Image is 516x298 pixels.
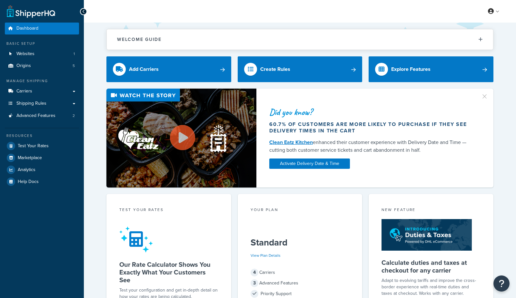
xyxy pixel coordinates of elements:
div: Carriers [251,268,350,277]
h2: Welcome Guide [117,37,162,42]
div: Basic Setup [5,41,79,46]
h5: Calculate duties and taxes at checkout for any carrier [382,259,481,274]
div: Manage Shipping [5,78,79,84]
div: Advanced Features [251,279,350,288]
a: Analytics [5,164,79,176]
span: Analytics [18,167,35,173]
span: 2 [73,113,75,119]
a: Carriers [5,85,79,97]
div: New Feature [382,207,481,214]
a: Activate Delivery Date & Time [269,159,350,169]
a: Shipping Rules [5,98,79,110]
button: Welcome Guide [107,29,493,50]
a: Origins5 [5,60,79,72]
span: 1 [74,51,75,57]
span: Dashboard [16,26,38,31]
div: Explore Features [391,65,431,74]
div: Add Carriers [129,65,159,74]
div: Resources [5,133,79,139]
a: Marketplace [5,152,79,164]
li: Origins [5,60,79,72]
span: Websites [16,51,35,57]
div: Test your rates [119,207,218,214]
a: Add Carriers [106,56,231,82]
span: Marketplace [18,155,42,161]
div: Create Rules [260,65,290,74]
a: Websites1 [5,48,79,60]
div: enhanced their customer experience with Delivery Date and Time — cutting both customer service ti... [269,139,473,154]
a: Help Docs [5,176,79,187]
a: Explore Features [369,56,493,82]
h5: Standard [251,237,350,248]
li: Advanced Features [5,110,79,122]
span: 3 [251,279,258,287]
span: Help Docs [18,179,39,185]
div: 60.7% of customers are more likely to purchase if they see delivery times in the cart [269,121,473,134]
div: Your Plan [251,207,350,214]
span: Advanced Features [16,113,55,119]
li: Websites [5,48,79,60]
p: Adapt to evolving tariffs and improve the cross-border experience with real-time duties and taxes... [382,277,481,297]
span: Test Your Rates [18,143,49,149]
span: 4 [251,269,258,276]
img: Video thumbnail [106,89,256,187]
button: Open Resource Center [493,275,510,292]
a: Advanced Features2 [5,110,79,122]
a: Dashboard [5,23,79,34]
span: Shipping Rules [16,101,46,106]
span: Carriers [16,89,32,94]
div: Did you know? [269,108,473,117]
a: Clean Eatz Kitchen [269,139,313,146]
span: 5 [73,63,75,69]
span: Origins [16,63,31,69]
a: Test Your Rates [5,140,79,152]
h5: Our Rate Calculator Shows You Exactly What Your Customers See [119,261,218,284]
a: View Plan Details [251,253,281,258]
a: Create Rules [238,56,362,82]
